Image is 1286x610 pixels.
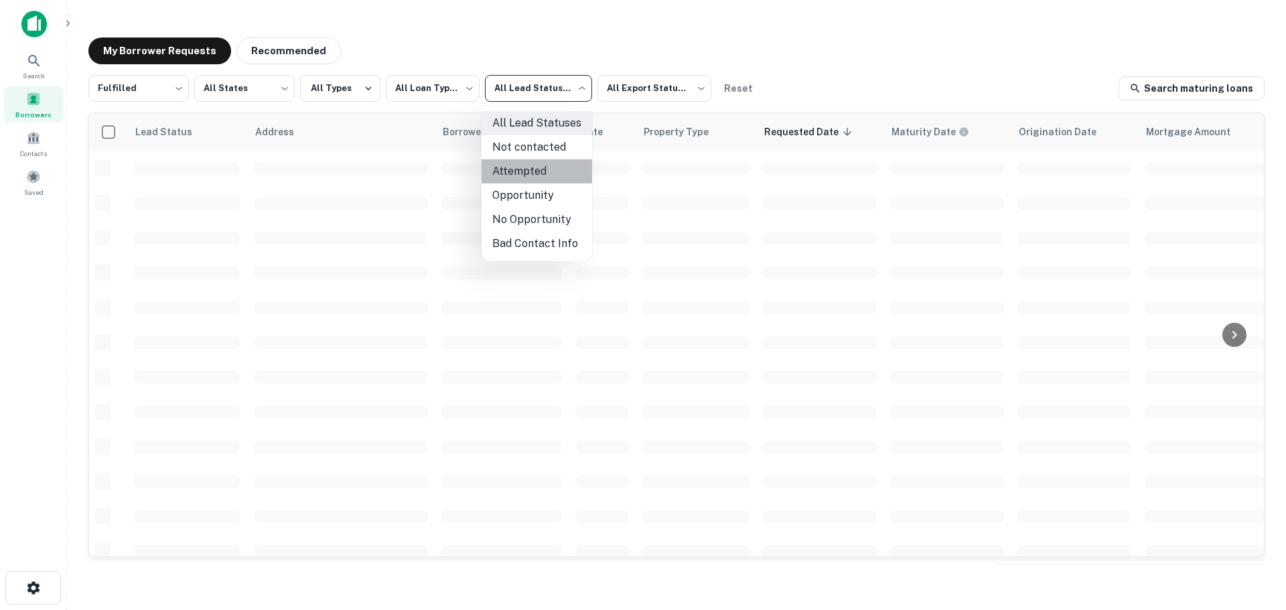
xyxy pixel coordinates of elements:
li: Attempted [482,159,592,183]
li: Not contacted [482,135,592,159]
li: No Opportunity [482,208,592,232]
iframe: Chat Widget [1219,503,1286,567]
li: Opportunity [482,183,592,208]
li: All Lead Statuses [482,111,592,135]
li: Bad Contact Info [482,232,592,256]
